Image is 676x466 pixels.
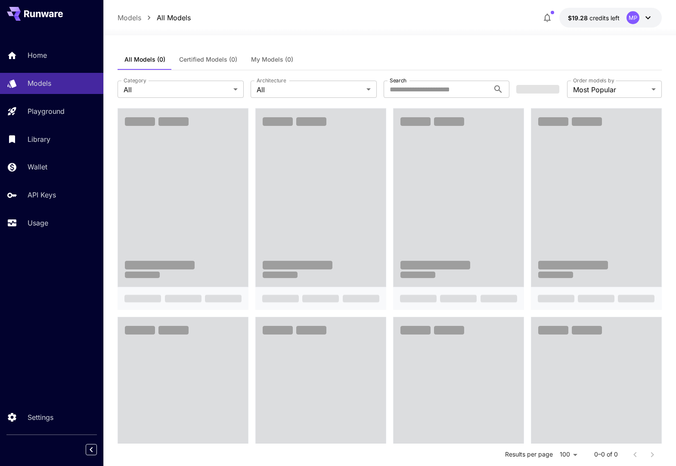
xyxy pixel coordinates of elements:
[28,190,56,200] p: API Keys
[257,84,363,95] span: All
[124,77,146,84] label: Category
[28,412,53,422] p: Settings
[556,448,580,461] div: 100
[568,13,620,22] div: $19.27636
[568,14,589,22] span: $19.28
[86,444,97,455] button: Collapse sidebar
[28,162,47,172] p: Wallet
[390,77,406,84] label: Search
[505,450,553,459] p: Results per page
[559,8,662,28] button: $19.27636MP
[573,84,648,95] span: Most Popular
[28,218,48,228] p: Usage
[594,450,618,459] p: 0–0 of 0
[124,56,165,63] span: All Models (0)
[28,78,51,88] p: Models
[92,442,103,457] div: Collapse sidebar
[28,50,47,60] p: Home
[118,13,191,23] nav: breadcrumb
[28,134,50,144] p: Library
[157,13,191,23] a: All Models
[626,11,639,24] div: MP
[251,56,293,63] span: My Models (0)
[28,106,65,116] p: Playground
[179,56,237,63] span: Certified Models (0)
[118,13,141,23] a: Models
[257,77,286,84] label: Architecture
[124,84,230,95] span: All
[573,77,614,84] label: Order models by
[589,14,620,22] span: credits left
